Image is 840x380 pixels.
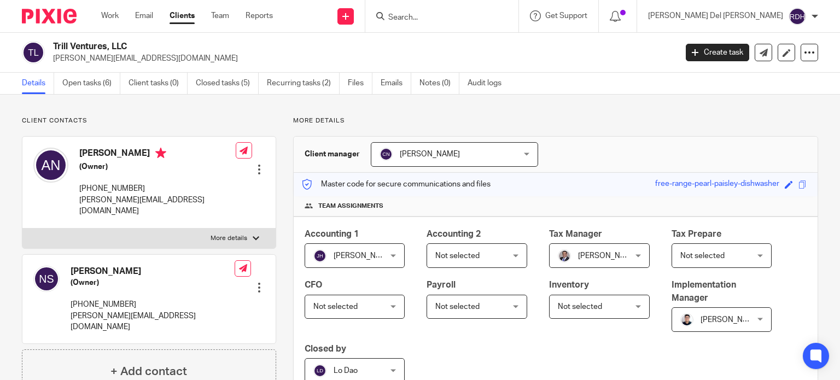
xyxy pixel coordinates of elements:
[334,367,358,375] span: Lo Dao
[680,313,693,326] img: IMG_0272.png
[246,10,273,21] a: Reports
[435,252,480,260] span: Not selected
[33,148,68,183] img: svg%3E
[313,249,326,262] img: svg%3E
[22,116,276,125] p: Client contacts
[293,116,818,125] p: More details
[427,230,481,238] span: Accounting 2
[313,303,358,311] span: Not selected
[578,252,638,260] span: [PERSON_NAME]
[53,41,546,52] h2: Trill Ventures, LLC
[101,10,119,21] a: Work
[427,280,456,289] span: Payroll
[22,73,54,94] a: Details
[79,183,236,194] p: [PHONE_NUMBER]
[381,73,411,94] a: Emails
[680,252,725,260] span: Not selected
[129,73,188,94] a: Client tasks (0)
[419,73,459,94] a: Notes (0)
[305,344,346,353] span: Closed by
[380,148,393,161] img: svg%3E
[672,230,721,238] span: Tax Prepare
[701,316,761,324] span: [PERSON_NAME]
[672,280,736,302] span: Implementation Manager
[22,9,77,24] img: Pixie
[79,161,236,172] h5: (Owner)
[648,10,783,21] p: [PERSON_NAME] Del [PERSON_NAME]
[302,179,491,190] p: Master code for secure communications and files
[549,230,602,238] span: Tax Manager
[348,73,372,94] a: Files
[789,8,806,25] img: svg%3E
[71,277,235,288] h5: (Owner)
[62,73,120,94] a: Open tasks (6)
[686,44,749,61] a: Create task
[71,266,235,277] h4: [PERSON_NAME]
[196,73,259,94] a: Closed tasks (5)
[53,53,669,64] p: [PERSON_NAME][EMAIL_ADDRESS][DOMAIN_NAME]
[170,10,195,21] a: Clients
[305,230,359,238] span: Accounting 1
[313,364,326,377] img: svg%3E
[400,150,460,158] span: [PERSON_NAME]
[468,73,510,94] a: Audit logs
[22,41,45,64] img: svg%3E
[71,299,235,310] p: [PHONE_NUMBER]
[318,202,383,211] span: Team assignments
[305,149,360,160] h3: Client manager
[211,10,229,21] a: Team
[33,266,60,292] img: svg%3E
[305,280,322,289] span: CFO
[558,303,602,311] span: Not selected
[135,10,153,21] a: Email
[435,303,480,311] span: Not selected
[545,12,587,20] span: Get Support
[387,13,486,23] input: Search
[267,73,340,94] a: Recurring tasks (2)
[79,148,236,161] h4: [PERSON_NAME]
[558,249,571,262] img: thumbnail_IMG_0720.jpg
[211,234,247,243] p: More details
[110,363,187,380] h4: + Add contact
[549,280,589,289] span: Inventory
[334,252,394,260] span: [PERSON_NAME]
[655,178,779,191] div: free-range-pearl-paisley-dishwasher
[155,148,166,159] i: Primary
[79,195,236,217] p: [PERSON_NAME][EMAIL_ADDRESS][DOMAIN_NAME]
[71,311,235,333] p: [PERSON_NAME][EMAIL_ADDRESS][DOMAIN_NAME]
